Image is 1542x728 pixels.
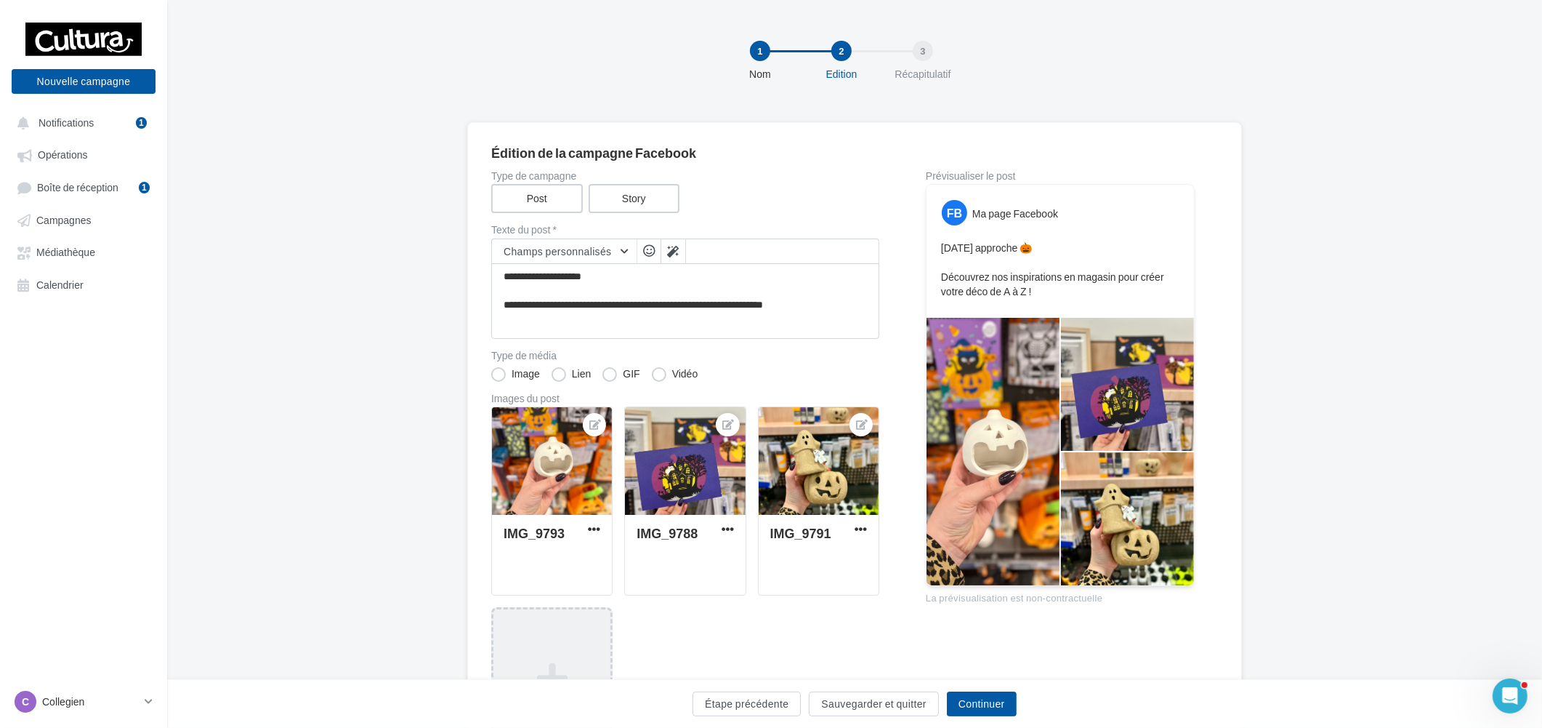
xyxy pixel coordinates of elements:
div: Ma page Facebook [972,207,1058,221]
button: Nouvelle campagne [12,69,156,94]
label: Image [491,367,540,382]
div: FB [942,200,967,225]
a: Boîte de réception1 [9,174,158,201]
div: 1 [750,41,770,61]
span: Campagnes [36,214,92,226]
label: Type de campagne [491,171,879,181]
a: Calendrier [9,271,158,297]
div: IMG_9791 [770,525,831,541]
span: Médiathèque [36,247,95,259]
span: Calendrier [36,279,84,291]
p: [DATE] approche 🎃 Découvrez nos inspirations en magasin pour créer votre déco de A à Z ! [941,241,1179,299]
div: Edition [795,67,888,81]
div: La prévisualisation est non-contractuelle [926,586,1195,605]
label: Vidéo [652,367,698,382]
div: Récapitulatif [876,67,969,81]
a: Médiathèque [9,239,158,265]
a: Opérations [9,141,158,167]
label: Post [491,184,583,213]
div: 2 [831,41,852,61]
div: Nom [714,67,807,81]
span: C [22,695,29,709]
div: Prévisualiser le post [926,171,1195,181]
iframe: Intercom live chat [1493,679,1527,713]
div: 1 [139,182,150,193]
label: Lien [552,367,591,382]
div: Édition de la campagne Facebook [491,146,1218,159]
a: C Collegien [12,688,156,716]
span: Notifications [39,116,94,129]
span: Boîte de réception [37,181,118,193]
button: Sauvegarder et quitter [809,692,938,716]
div: 1 [136,117,147,129]
p: Collegien [42,695,139,709]
div: IMG_9788 [637,525,698,541]
label: Story [589,184,680,213]
div: Images du post [491,393,879,404]
button: Continuer [947,692,1017,716]
a: Campagnes [9,207,158,233]
div: 3 [913,41,933,61]
button: Notifications 1 [9,109,153,135]
div: IMG_9793 [504,525,565,541]
label: GIF [602,367,639,382]
span: Champs personnalisés [504,245,612,257]
button: Étape précédente [693,692,801,716]
span: Opérations [38,149,87,161]
label: Texte du post * [491,225,879,235]
label: Type de média [491,351,879,361]
button: Champs personnalisés [492,239,637,264]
